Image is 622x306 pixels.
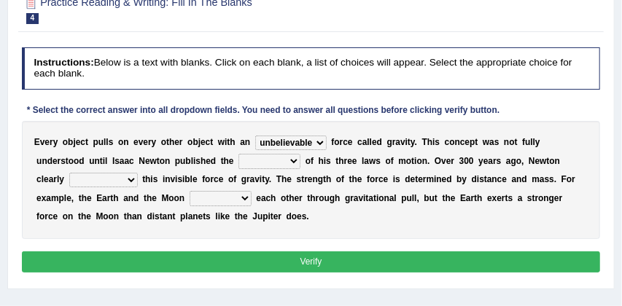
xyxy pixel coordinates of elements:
b: t [227,137,230,147]
b: o [306,156,311,166]
b: n [492,174,497,184]
b: o [160,156,165,166]
b: i [405,137,408,147]
b: d [522,174,527,184]
b: c [129,156,134,166]
b: s [435,137,440,147]
b: a [362,137,368,147]
b: t [144,193,147,203]
b: 0 [464,156,469,166]
b: a [540,174,545,184]
b: n [42,156,47,166]
b: h [338,156,343,166]
b: h [281,174,287,184]
b: , [521,156,524,166]
b: e [133,137,139,147]
b: e [348,137,353,147]
b: h [82,193,87,203]
b: m [532,174,540,184]
b: l [57,174,59,184]
b: i [225,137,227,147]
b: o [118,137,123,147]
b: g [241,174,246,184]
b: s [153,174,158,184]
b: c [445,137,450,147]
b: . [415,137,417,147]
b: h [319,156,324,166]
b: f [332,137,335,147]
b: e [411,174,416,184]
b: I [112,156,114,166]
b: i [432,137,435,147]
b: r [58,156,61,166]
b: n [422,156,427,166]
b: o [74,156,79,166]
b: e [53,156,58,166]
b: n [516,174,521,184]
b: o [174,193,179,203]
b: e [66,193,71,203]
b: l [367,137,369,147]
span: 4 [26,13,39,24]
b: n [313,174,318,184]
b: r [451,156,455,166]
b: . [427,156,429,166]
b: d [47,156,53,166]
b: s [109,137,114,147]
b: a [123,193,128,203]
b: F [561,174,567,184]
b: T [276,174,281,184]
b: l [42,174,44,184]
b: t [308,193,311,203]
b: h [310,193,315,203]
b: e [36,193,42,203]
b: h [427,137,432,147]
b: t [110,193,113,203]
b: r [423,174,427,184]
b: u [89,156,94,166]
b: b [68,137,73,147]
b: e [143,137,148,147]
b: c [214,174,219,184]
b: o [370,174,375,184]
b: w [218,137,225,147]
h4: Below is a text with blanks. Click on each blank, a list of choices will appear. Select the appro... [22,47,601,89]
b: g [511,156,516,166]
b: n [555,156,560,166]
b: Instructions: [34,57,93,68]
b: c [206,137,211,147]
b: t [415,174,418,184]
b: c [460,137,465,147]
b: j [73,137,75,147]
b: r [50,137,53,147]
b: s [178,174,183,184]
b: i [414,156,416,166]
b: N [529,156,535,166]
b: v [171,174,176,184]
b: i [193,156,195,166]
b: a [365,156,370,166]
b: i [103,156,105,166]
b: d [405,174,411,184]
b: 3 [459,156,464,166]
b: a [102,193,107,203]
b: t [100,156,103,166]
b: . [269,174,271,184]
b: r [246,174,250,184]
b: t [157,156,160,166]
b: h [326,174,331,184]
b: e [442,174,447,184]
b: j [198,137,201,147]
b: c [378,174,384,184]
b: h [271,193,276,203]
b: t [85,137,88,147]
b: y [265,174,269,184]
b: n [123,137,128,147]
b: e [352,156,357,166]
b: v [254,174,260,184]
b: r [375,174,378,184]
b: o [168,193,174,203]
b: g [387,137,392,147]
b: v [441,156,446,166]
b: l [104,137,106,147]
